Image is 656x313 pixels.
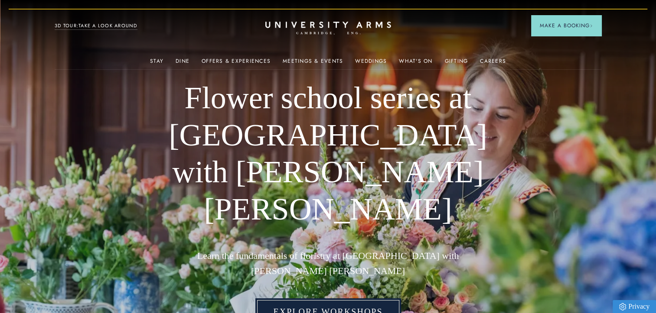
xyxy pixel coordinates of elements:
a: Dine [176,58,189,69]
button: Make a BookingArrow icon [531,15,601,36]
a: Gifting [445,58,468,69]
a: Home [265,22,391,35]
a: Stay [150,58,163,69]
a: 3D TOUR:TAKE A LOOK AROUND [55,22,137,30]
img: Arrow icon [590,24,593,27]
span: Make a Booking [540,22,593,29]
a: Weddings [355,58,387,69]
img: Privacy [619,303,626,310]
h1: Flower school series at [GEOGRAPHIC_DATA] with [PERSON_NAME] [PERSON_NAME] [164,80,492,228]
a: Careers [480,58,506,69]
a: What's On [399,58,432,69]
a: Offers & Experiences [202,58,271,69]
a: Meetings & Events [283,58,343,69]
a: Privacy [613,300,656,313]
p: Learn the fundamentals of floristry at [GEOGRAPHIC_DATA] with [PERSON_NAME] [PERSON_NAME] [164,248,492,278]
